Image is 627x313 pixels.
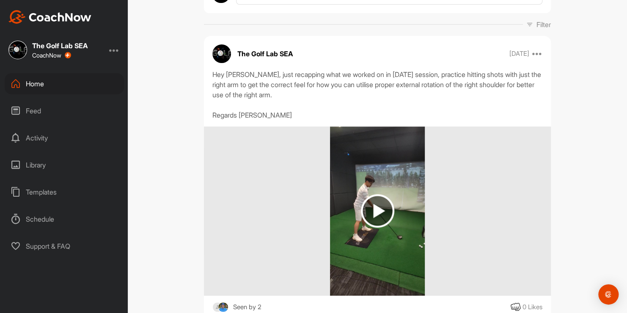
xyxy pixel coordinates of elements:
[536,19,551,30] p: Filter
[5,236,124,257] div: Support & FAQ
[598,284,619,305] div: Open Intercom Messenger
[5,181,124,203] div: Templates
[8,10,91,24] img: CoachNow
[8,41,27,59] img: square_62ef3ae2dc162735c7079ee62ef76d1e.jpg
[237,49,293,59] p: The Golf Lab SEA
[5,100,124,121] div: Feed
[509,49,529,58] p: [DATE]
[5,127,124,148] div: Activity
[522,302,542,312] div: 0 Likes
[361,194,394,228] img: play
[212,302,223,313] img: square_default-ef6cabf814de5a2bf16c804365e32c732080f9872bdf737d349900a9daf73cf9.png
[218,302,228,313] img: square_80a674be29eca085d138125e07d33a24.jpg
[212,69,542,120] div: Hey [PERSON_NAME], just recapping what we worked on in [DATE] session, practice hitting shots wit...
[32,52,71,59] div: CoachNow
[5,154,124,176] div: Library
[233,302,261,313] div: Seen by 2
[330,126,425,296] img: media
[5,73,124,94] div: Home
[32,42,88,49] div: The Golf Lab SEA
[5,209,124,230] div: Schedule
[212,44,231,63] img: avatar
